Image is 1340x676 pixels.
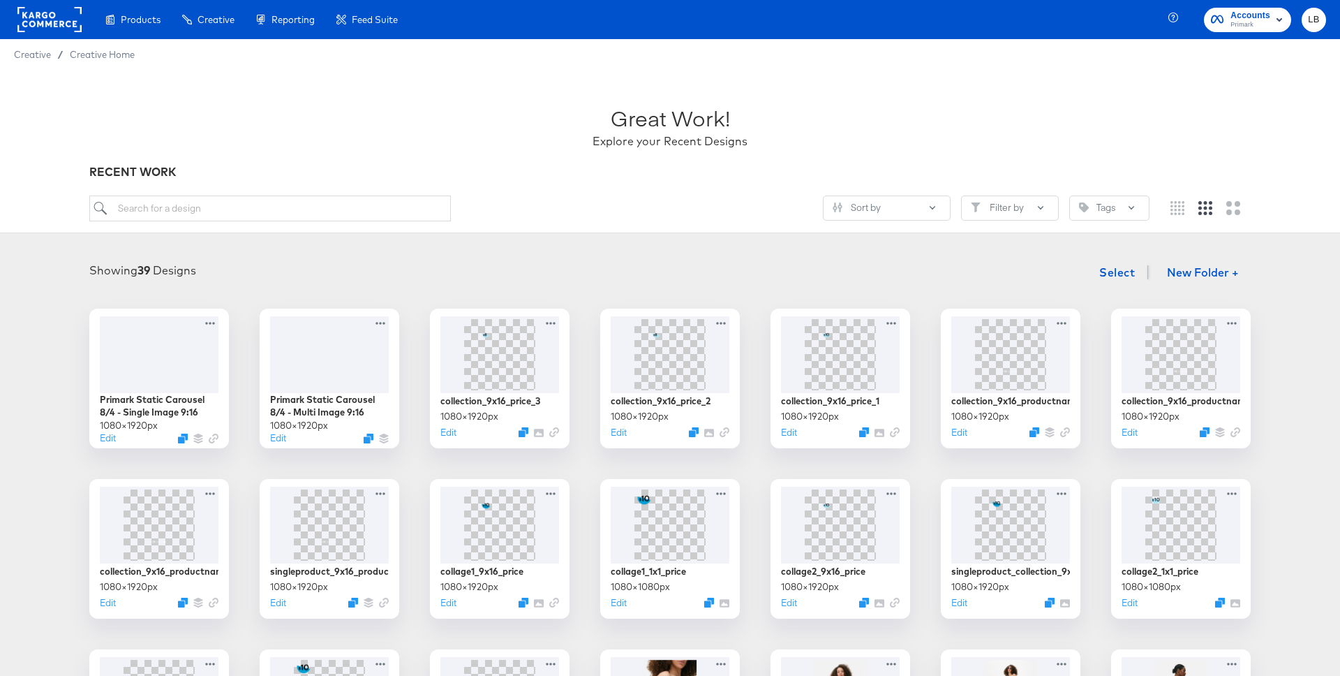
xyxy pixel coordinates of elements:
svg: Link [1060,427,1070,437]
div: RECENT WORK [89,164,1251,180]
div: 1080 × 1920 px [951,410,1009,423]
svg: Link [549,427,559,437]
svg: Sliders [833,203,842,212]
div: collection_9x16_price_2 [611,395,710,408]
div: 1080 × 1920 px [781,580,839,594]
div: collage2_9x16_price [781,565,865,578]
strong: 39 [137,263,150,277]
div: collection_9x16_price_21080×1920pxEditDuplicate [600,309,740,448]
span: Reporting [271,14,315,25]
button: Select [1094,258,1140,286]
button: Edit [100,432,116,445]
div: 1080 × 1920 px [270,419,328,432]
button: AccountsPrimark [1204,8,1291,32]
button: Edit [100,596,116,610]
svg: Link [720,427,729,437]
svg: Duplicate [178,598,188,608]
div: Primark Static Carousel 8/4 - Single Image 9:16 [100,393,218,419]
svg: Tag [1079,203,1089,212]
svg: Duplicate [689,427,699,437]
div: collection_9x16_price_11080×1920pxEditDuplicate [770,309,910,448]
button: Duplicate [704,598,714,608]
button: Edit [781,426,797,439]
div: Primark Static Carousel 8/4 - Multi Image 9:161080×1920pxEditDuplicate [260,309,399,448]
svg: Duplicate [348,598,358,608]
button: Edit [951,596,967,610]
button: SlidersSort by [823,196,951,221]
div: 1080 × 1920 px [100,580,158,594]
div: 1080 × 1920 px [270,580,328,594]
div: 1080 × 1080 px [611,580,670,594]
svg: Duplicate [519,427,528,437]
span: Accounts [1230,8,1270,23]
button: LB [1302,8,1326,32]
button: Edit [440,426,456,439]
div: collection_9x16_productname_1 [100,565,218,578]
svg: Duplicate [364,434,373,443]
button: Edit [951,426,967,439]
svg: Link [209,598,218,608]
svg: Duplicate [859,598,869,608]
div: 1080 × 1920 px [951,580,1009,594]
button: TagTags [1069,196,1149,221]
span: / [51,49,70,60]
div: collection_9x16_price_31080×1920pxEditDuplicate [430,309,569,448]
svg: Duplicate [178,434,188,443]
div: collection_9x16_productname_3 [951,395,1070,408]
span: Primark [1230,20,1270,31]
svg: Duplicate [859,427,869,437]
div: 1080 × 1080 px [1122,580,1181,594]
svg: Link [209,434,218,443]
svg: Link [379,598,389,608]
div: 1080 × 1920 px [440,410,498,423]
input: Search for a design [89,196,451,221]
div: 1080 × 1920 px [100,419,158,432]
button: Edit [611,426,627,439]
svg: Link [549,598,559,608]
div: 1080 × 1920 px [440,580,498,594]
div: singleproduct_collection_9x16_price1080×1920pxEditDuplicate [941,479,1080,619]
svg: Large grid [1226,201,1240,215]
span: Creative [14,49,51,60]
div: collection_9x16_productname_11080×1920pxEditDuplicate [89,479,229,619]
svg: Duplicate [1215,598,1225,608]
a: Creative Home [70,49,135,60]
div: Primark Static Carousel 8/4 - Single Image 9:161080×1920pxEditDuplicate [89,309,229,448]
svg: Link [1230,427,1240,437]
button: Duplicate [1045,598,1055,608]
svg: Medium grid [1198,201,1212,215]
span: Select [1099,263,1135,282]
svg: Small grid [1170,201,1184,215]
div: collage2_9x16_price1080×1920pxEditDuplicate [770,479,910,619]
div: singleproduct_9x16_productname [270,565,389,578]
button: Edit [440,596,456,610]
svg: Duplicate [519,598,528,608]
button: Edit [1122,596,1138,610]
div: collection_9x16_price_3 [440,395,540,408]
div: 1080 × 1920 px [781,410,839,423]
svg: Duplicate [1200,427,1209,437]
div: collage1_1x1_price [611,565,686,578]
div: 1080 × 1920 px [611,410,669,423]
div: collage1_1x1_price1080×1080pxEditDuplicate [600,479,740,619]
div: collage1_9x16_price [440,565,523,578]
svg: Link [890,598,900,608]
div: collection_9x16_price_1 [781,395,879,408]
div: collection_9x16_productname_2 [1122,395,1240,408]
button: Edit [781,596,797,610]
div: singleproduct_9x16_productname1080×1920pxEditDuplicate [260,479,399,619]
div: Great Work! [611,103,730,133]
div: collage2_1x1_price [1122,565,1198,578]
div: collection_9x16_productname_21080×1920pxEditDuplicate [1111,309,1251,448]
button: Edit [611,596,627,610]
button: Edit [270,432,286,445]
